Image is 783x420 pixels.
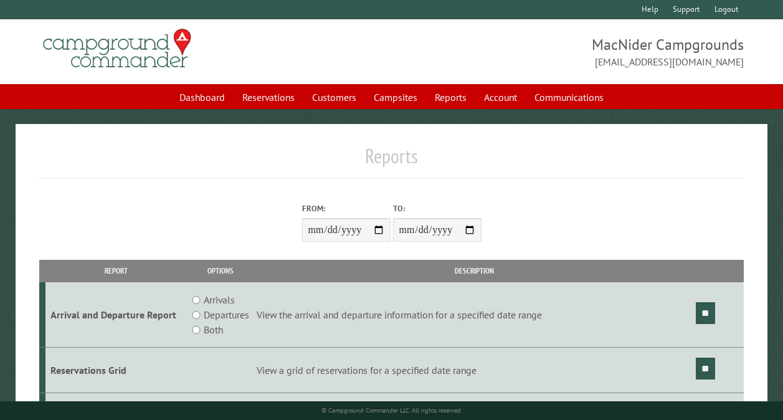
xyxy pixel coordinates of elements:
a: Campsites [366,85,425,109]
label: Both [204,322,223,337]
th: Options [186,260,255,282]
a: Communications [527,85,611,109]
h1: Reports [39,144,744,178]
a: Dashboard [172,85,232,109]
label: From: [302,203,391,214]
small: © Campground Commander LLC. All rights reserved. [321,406,462,414]
label: Arrivals [204,292,235,307]
a: Reservations [235,85,302,109]
td: View a grid of reservations for a specified date range [255,348,694,393]
img: Campground Commander [39,24,195,73]
label: To: [393,203,482,214]
th: Description [255,260,694,282]
a: Reports [427,85,474,109]
td: Reservations Grid [45,348,187,393]
th: Report [45,260,187,282]
a: Customers [305,85,364,109]
span: MacNider Campgrounds [EMAIL_ADDRESS][DOMAIN_NAME] [392,34,744,69]
td: Arrival and Departure Report [45,282,187,348]
td: View the arrival and departure information for a specified date range [255,282,694,348]
label: Departures [204,307,249,322]
a: Account [477,85,524,109]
